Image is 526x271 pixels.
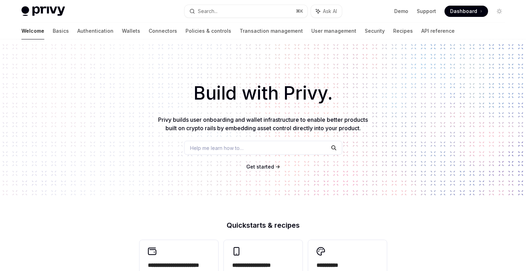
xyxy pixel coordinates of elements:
h1: Build with Privy. [11,80,515,107]
img: light logo [21,6,65,16]
a: Basics [53,23,69,39]
a: API reference [421,23,455,39]
span: Help me learn how to… [190,144,243,152]
a: Connectors [149,23,177,39]
button: Toggle dark mode [494,6,505,17]
a: Transaction management [240,23,303,39]
div: Search... [198,7,217,15]
button: Ask AI [311,5,342,18]
a: Security [365,23,385,39]
a: Demo [394,8,408,15]
span: ⌘ K [296,8,303,14]
span: Get started [246,164,274,170]
a: Wallets [122,23,140,39]
a: Recipes [393,23,413,39]
a: Dashboard [444,6,488,17]
span: Privy builds user onboarding and wallet infrastructure to enable better products built on crypto ... [158,116,368,132]
button: Search...⌘K [184,5,307,18]
a: Policies & controls [186,23,231,39]
a: Get started [246,163,274,170]
span: Ask AI [323,8,337,15]
a: Support [417,8,436,15]
a: Welcome [21,23,44,39]
h2: Quickstarts & recipes [139,222,387,229]
span: Dashboard [450,8,477,15]
a: Authentication [77,23,113,39]
a: User management [311,23,356,39]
